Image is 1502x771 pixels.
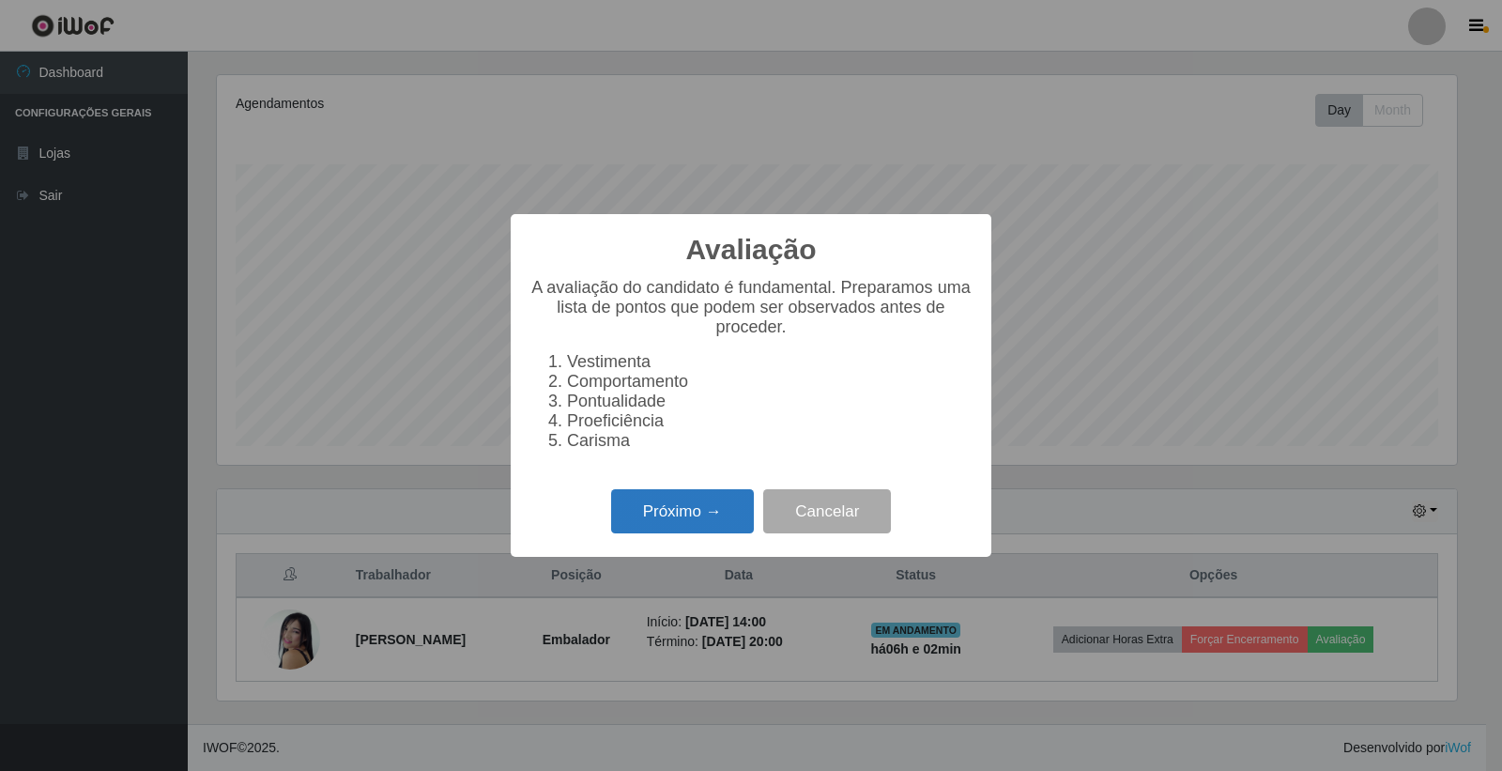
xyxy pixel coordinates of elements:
[567,352,973,372] li: Vestimenta
[763,489,891,533] button: Cancelar
[567,372,973,392] li: Comportamento
[567,411,973,431] li: Proeficiência
[567,392,973,411] li: Pontualidade
[567,431,973,451] li: Carisma
[529,278,973,337] p: A avaliação do candidato é fundamental. Preparamos uma lista de pontos que podem ser observados a...
[686,233,817,267] h2: Avaliação
[611,489,754,533] button: Próximo →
